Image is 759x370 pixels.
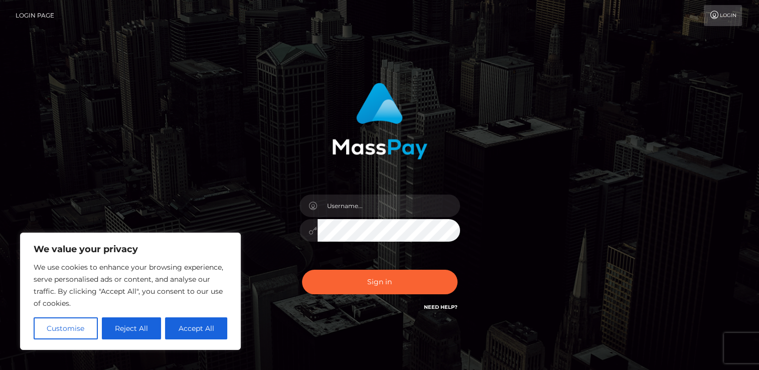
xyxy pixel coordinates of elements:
button: Reject All [102,317,162,339]
a: Need Help? [424,304,458,310]
div: We value your privacy [20,233,241,350]
button: Accept All [165,317,227,339]
img: MassPay Login [332,83,427,159]
input: Username... [318,195,460,217]
p: We use cookies to enhance your browsing experience, serve personalised ads or content, and analys... [34,261,227,309]
a: Login [704,5,742,26]
button: Customise [34,317,98,339]
p: We value your privacy [34,243,227,255]
button: Sign in [302,270,458,294]
a: Login Page [16,5,54,26]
